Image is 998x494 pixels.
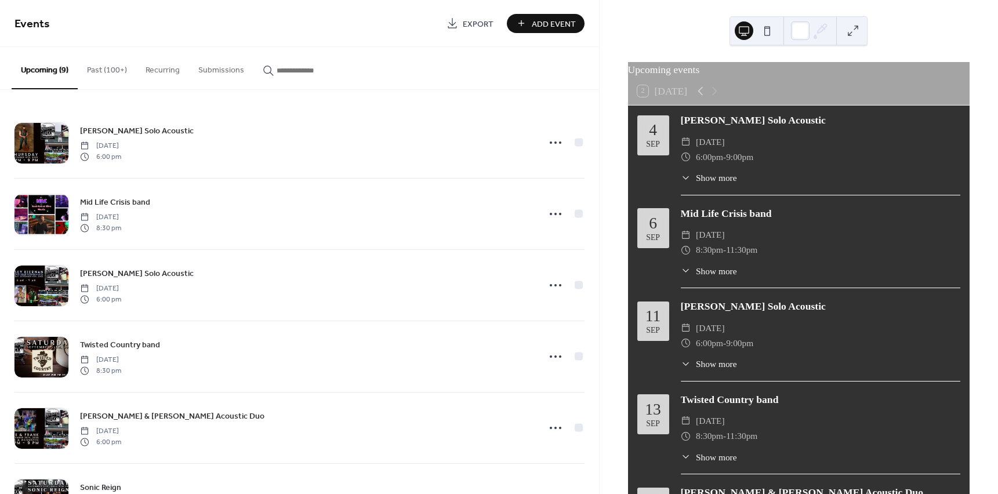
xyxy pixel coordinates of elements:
button: Upcoming (9) [12,47,78,89]
span: 9:00pm [726,336,753,351]
button: Recurring [136,47,189,88]
span: 8:30pm [696,428,723,444]
span: - [723,150,726,165]
button: Past (100+) [78,47,136,88]
span: [DATE] [80,141,121,151]
div: Twisted Country band [681,392,960,407]
span: 8:30pm [696,242,723,257]
span: - [723,242,726,257]
div: ​ [681,428,691,444]
div: ​ [681,451,691,464]
div: 13 [645,401,661,417]
div: Sep [646,140,660,148]
span: Show more [696,171,737,184]
span: [DATE] [696,413,725,428]
span: - [723,336,726,351]
button: ​Show more [681,451,737,464]
div: ​ [681,264,691,278]
span: 6:00pm [696,336,723,351]
div: ​ [681,357,691,370]
div: ​ [681,150,691,165]
span: 9:00pm [726,150,753,165]
div: Sep [646,234,660,242]
span: [DATE] [80,284,121,294]
span: 11:30pm [726,242,757,257]
span: 8:30 pm [80,365,121,376]
a: Twisted Country band [80,338,160,351]
span: [DATE] [80,426,121,437]
a: [PERSON_NAME] Solo Acoustic [80,124,194,137]
span: [PERSON_NAME] & [PERSON_NAME] Acoustic Duo [80,411,264,423]
span: Show more [696,451,737,464]
button: ​Show more [681,357,737,370]
div: ​ [681,336,691,351]
span: Add Event [532,18,576,30]
div: ​ [681,413,691,428]
span: 11:30pm [726,428,757,444]
button: ​Show more [681,171,737,184]
div: ​ [681,171,691,184]
div: Sep [646,420,660,428]
div: 4 [649,122,657,138]
span: [DATE] [696,135,725,150]
div: ​ [681,227,691,242]
span: 8:30 pm [80,223,121,233]
button: Add Event [507,14,585,33]
span: Events [14,13,50,35]
span: [PERSON_NAME] Solo Acoustic [80,125,194,137]
a: [PERSON_NAME] Solo Acoustic [80,267,194,280]
div: Upcoming events [628,62,970,77]
span: 6:00 pm [80,294,121,304]
div: [PERSON_NAME] Solo Acoustic [681,299,960,314]
div: Mid Life Crisis band [681,206,960,221]
div: Sep [646,326,660,335]
span: [DATE] [696,321,725,336]
div: ​ [681,242,691,257]
span: [DATE] [696,227,725,242]
button: ​Show more [681,264,737,278]
span: Mid Life Crisis band [80,197,150,209]
div: 6 [649,215,657,231]
a: Sonic Reign [80,481,121,494]
div: ​ [681,135,691,150]
span: [DATE] [80,212,121,223]
span: 6:00pm [696,150,723,165]
a: [PERSON_NAME] & [PERSON_NAME] Acoustic Duo [80,409,264,423]
span: Twisted Country band [80,339,160,351]
span: [PERSON_NAME] Solo Acoustic [80,268,194,280]
div: ​ [681,321,691,336]
span: Show more [696,357,737,370]
a: Mid Life Crisis band [80,195,150,209]
span: Show more [696,264,737,278]
span: 6:00 pm [80,151,121,162]
span: 6:00 pm [80,437,121,447]
span: [DATE] [80,355,121,365]
button: Submissions [189,47,253,88]
div: [PERSON_NAME] Solo Acoustic [681,112,960,128]
span: Export [463,18,493,30]
a: Export [438,14,502,33]
span: - [723,428,726,444]
div: 11 [645,308,661,324]
span: Sonic Reign [80,482,121,494]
